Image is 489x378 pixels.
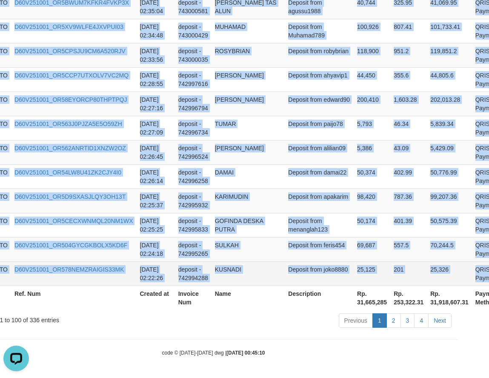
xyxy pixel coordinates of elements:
th: Name [212,286,285,310]
td: 202,013.28 [427,92,472,116]
td: 787.36 [390,189,427,213]
small: code © [DATE]-[DATE] dwg | [162,350,265,356]
th: Invoice Num [175,286,212,310]
td: deposit - 742997616 [175,67,212,92]
td: 807.41 [390,19,427,43]
td: Deposit from paijo78 [285,116,354,140]
td: ROSYBRIAN [212,43,285,67]
td: 70,244.5 [427,237,472,261]
td: 355.6 [390,67,427,92]
td: KUSNADI [212,261,285,286]
td: SULKAH [212,237,285,261]
td: deposit - 742995833 [175,213,212,237]
a: 2 [386,313,401,328]
a: D60V251001_OR5CECXWNMQL20NM1WX [14,218,133,224]
td: [DATE] 02:26:45 [137,140,175,164]
td: Deposit from Muhamad789 [285,19,354,43]
th: Created at [137,286,175,310]
td: 50,174 [354,213,390,237]
td: 50,776.99 [427,164,472,189]
td: Deposit from feris454 [285,237,354,261]
td: [DATE] 02:25:37 [137,189,175,213]
td: 5,386 [354,140,390,164]
td: 43.09 [390,140,427,164]
td: 1,603.28 [390,92,427,116]
td: 44,450 [354,67,390,92]
td: 5,793 [354,116,390,140]
th: Description [285,286,354,310]
td: [PERSON_NAME] [212,67,285,92]
a: D60V251001_OR504GYCGKBOLX5KD6F [14,242,127,249]
td: deposit - 742995265 [175,237,212,261]
td: 402.99 [390,164,427,189]
td: KARIMUDIN [212,189,285,213]
td: 46.34 [390,116,427,140]
a: D60V251001_OR578NEMZRAIGIS33MK [14,266,124,273]
td: [DATE] 02:24:18 [137,237,175,261]
td: deposit - 743000429 [175,19,212,43]
button: Open LiveChat chat widget [3,3,29,29]
td: [DATE] 02:27:16 [137,92,175,116]
td: 401.39 [390,213,427,237]
td: Deposit from joko8880 [285,261,354,286]
td: 99,207.36 [427,189,472,213]
td: 5,429.09 [427,140,472,164]
td: 200,410 [354,92,390,116]
th: Rp. 31,918,607.31 [427,286,472,310]
td: Deposit from menanglah123 [285,213,354,237]
td: [DATE] 02:26:14 [137,164,175,189]
th: Rp. 31,665,285 [354,286,390,310]
td: [DATE] 02:22:26 [137,261,175,286]
a: D60V251001_OR562ANRTID1XNZW2OZ [14,145,126,152]
td: Deposit from robybrian [285,43,354,67]
a: D60V251001_OR5CCP7UTXOLV7VC2MQ [14,72,129,79]
td: 50,374 [354,164,390,189]
a: D60V251001_OR54LW8U41ZK2CJY4I0 [14,169,121,176]
td: Deposit from ahyavip1 [285,67,354,92]
td: Deposit from alilian09 [285,140,354,164]
a: 1 [372,313,387,328]
a: 3 [400,313,415,328]
a: D60V251001_OR563J0PJZA5E5O59ZH [14,120,122,127]
td: 557.5 [390,237,427,261]
td: 119,851.2 [427,43,472,67]
td: 201 [390,261,427,286]
th: Ref. Num [11,286,137,310]
th: Rp. 253,322.31 [390,286,427,310]
td: deposit - 742995932 [175,189,212,213]
td: 25,125 [354,261,390,286]
td: 100,926 [354,19,390,43]
td: 25,326 [427,261,472,286]
a: D60V251001_OR58EYORCP80THPTPQJ [14,96,127,103]
td: Deposit from edward90 [285,92,354,116]
td: DAMAI [212,164,285,189]
td: 44,805.6 [427,67,472,92]
a: D60V251001_OR5XV9WLFE4JXVPUI03 [14,23,123,30]
td: deposit - 742996794 [175,92,212,116]
td: 69,687 [354,237,390,261]
td: MUHAMAD [212,19,285,43]
td: TUMAR [212,116,285,140]
td: [DATE] 02:25:25 [137,213,175,237]
td: deposit - 742996524 [175,140,212,164]
td: deposit - 743000035 [175,43,212,67]
td: GOFINDA DESKA PUTRA [212,213,285,237]
a: D60V251001_OR5D9SXASJLQY3OH13T [14,193,126,200]
td: [DATE] 02:34:48 [137,19,175,43]
td: deposit - 742996734 [175,116,212,140]
td: 98,420 [354,189,390,213]
a: D60V251001_OR5CPSJU9CM6A520RJV [14,48,126,54]
a: Previous [339,313,373,328]
td: 5,839.34 [427,116,472,140]
td: 951.2 [390,43,427,67]
td: 118,900 [354,43,390,67]
td: 50,575.39 [427,213,472,237]
td: Deposit from apakarim [285,189,354,213]
td: deposit - 742994288 [175,261,212,286]
a: Next [428,313,452,328]
td: 101,733.41 [427,19,472,43]
td: [PERSON_NAME] [212,92,285,116]
td: Deposit from damai22 [285,164,354,189]
td: [PERSON_NAME] [212,140,285,164]
td: [DATE] 02:27:09 [137,116,175,140]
